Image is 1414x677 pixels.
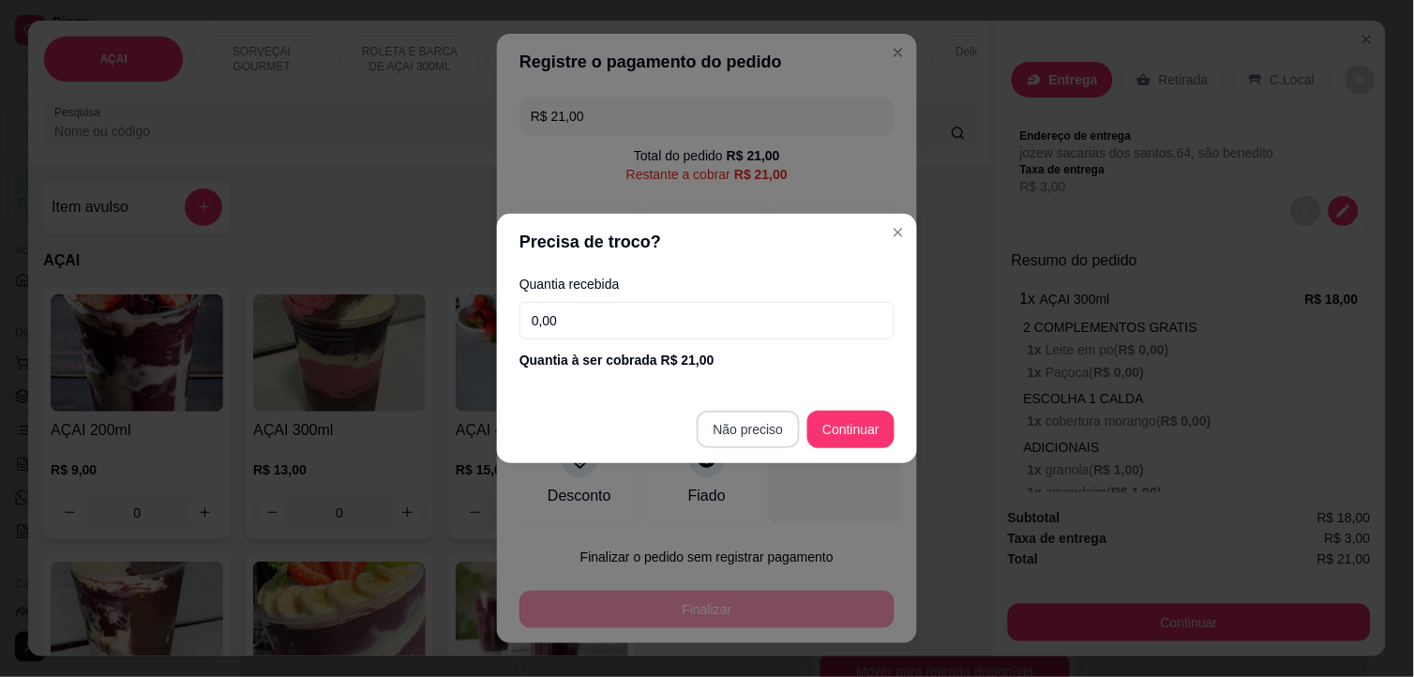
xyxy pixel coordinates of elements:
[497,214,917,270] header: Precisa de troco?
[697,411,801,448] button: Não preciso
[807,411,895,448] button: Continuar
[883,218,913,248] button: Close
[519,278,895,291] label: Quantia recebida
[519,351,895,369] div: Quantia à ser cobrada R$ 21,00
